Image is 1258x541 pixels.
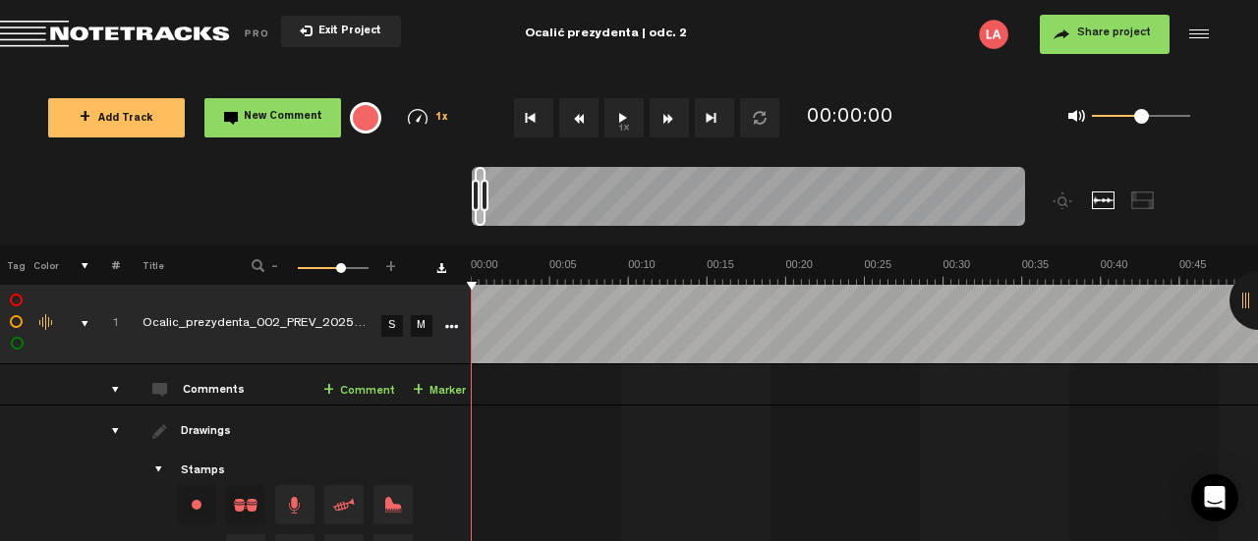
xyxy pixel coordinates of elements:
[80,110,90,126] span: +
[244,112,322,123] span: New Comment
[59,285,89,364] td: comments, stamps & drawings
[281,16,401,47] button: Exit Project
[650,98,689,137] button: Fast Forward
[323,380,395,403] a: Comment
[89,285,120,364] td: Click to change the order number 1
[183,383,249,400] div: Comments
[525,10,687,59] div: Ocalić prezydenta | odc. 2
[181,463,225,480] div: Stamps
[323,383,334,399] span: +
[807,104,893,133] div: 00:00:00
[404,10,808,59] div: Ocalić prezydenta | odc. 2
[181,424,235,441] div: Drawings
[48,98,185,137] button: +Add Track
[381,315,403,337] a: S
[350,102,381,134] div: {{ tooltip_message }}
[413,383,424,399] span: +
[29,285,59,364] td: Change the color of the waveform
[1077,27,1151,39] span: Share project
[29,245,59,285] th: Color
[204,98,341,137] button: New Comment
[559,98,599,137] button: Rewind
[313,27,381,37] span: Exit Project
[604,98,644,137] button: 1x
[177,485,216,524] div: Change stamp color.To change the color of an existing stamp, select the stamp on the right and th...
[324,485,364,524] span: Drag and drop a stamp
[92,421,123,441] div: drawings
[89,245,120,285] th: #
[514,98,553,137] button: Go to beginning
[695,98,734,137] button: Go to end
[89,364,120,406] td: comments
[389,109,467,126] div: 1x
[740,98,779,137] button: Loop
[32,314,62,332] div: Change the color of the waveform
[979,20,1008,49] img: letters
[435,113,449,124] span: 1x
[1040,15,1170,54] button: Share project
[275,485,314,524] span: Drag and drop a stamp
[92,380,123,400] div: comments
[120,245,225,285] th: Title
[373,485,413,524] span: Drag and drop a stamp
[441,316,460,334] a: More
[62,314,92,334] div: comments, stamps & drawings
[143,315,398,335] div: Click to edit the title
[152,462,168,478] span: Showcase stamps
[436,263,446,273] a: Download comments
[80,114,153,125] span: Add Track
[226,485,265,524] span: Drag and drop a stamp
[267,257,283,269] span: -
[413,380,466,403] a: Marker
[411,315,432,337] a: M
[383,257,399,269] span: +
[120,285,375,364] td: Click to edit the title Ocalic_prezydenta_002_PREV_20250825
[408,109,428,125] img: speedometer.svg
[1191,474,1238,521] div: Open Intercom Messenger
[92,315,123,334] div: Click to change the order number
